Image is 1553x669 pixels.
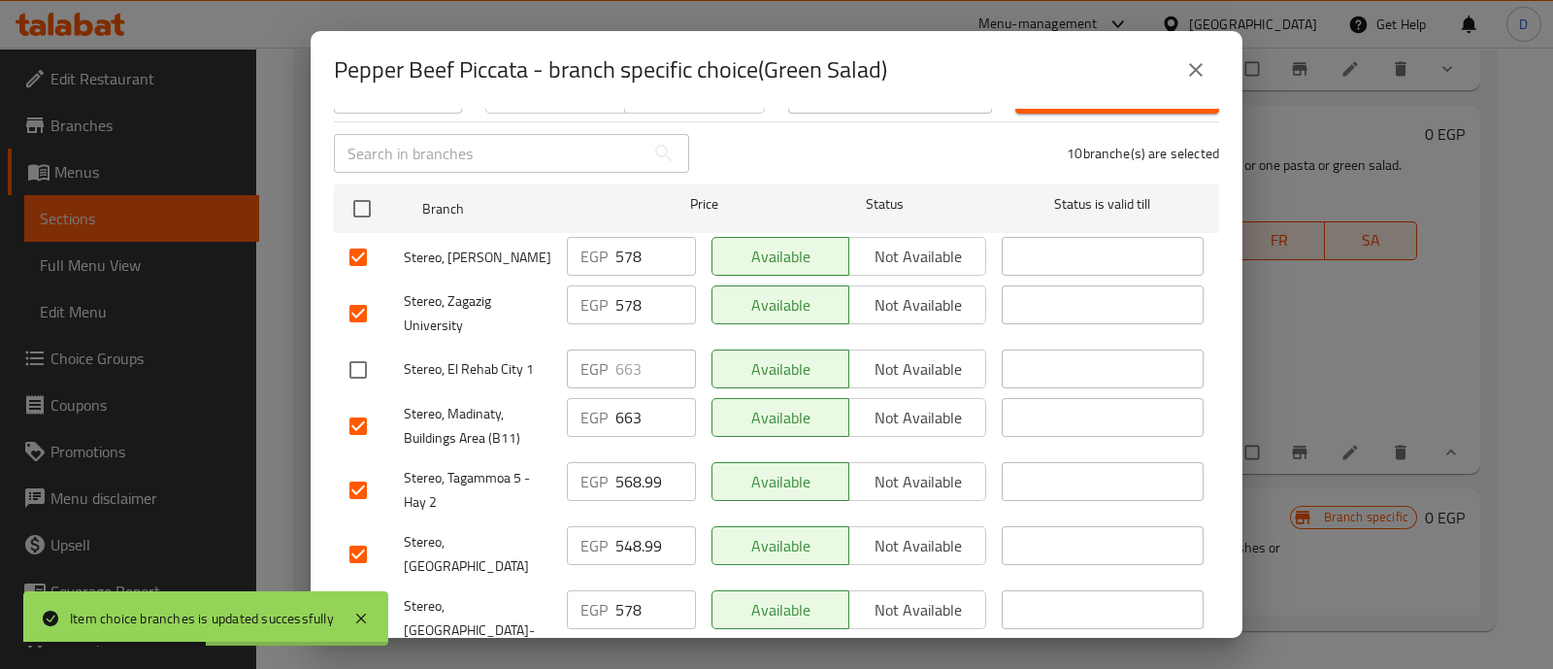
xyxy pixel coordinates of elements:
span: Not available [857,596,978,624]
button: Available [711,590,849,629]
span: Available [720,532,842,560]
span: Status is valid till [1002,192,1204,217]
span: Not available [857,404,978,432]
button: Not available [848,285,986,324]
span: Branch [422,197,624,221]
span: Stereo, [PERSON_NAME] [404,246,551,270]
input: Search in branches [334,134,644,173]
p: EGP [580,293,608,317]
span: Stereo, [GEOGRAPHIC_DATA]- [404,594,551,643]
button: close [1173,47,1219,93]
input: Please enter price [615,398,696,437]
p: 10 branche(s) are selected [1067,144,1219,163]
span: Not available [857,243,978,271]
span: Not available [857,468,978,496]
input: Please enter price [615,285,696,324]
span: Stereo, Tagammoa 5 - Hay 2 [404,466,551,515]
span: Not available [857,291,978,319]
input: Please enter price [615,526,696,565]
h2: Pepper Beef Piccata - branch specific choice(Green Salad) [334,54,887,85]
span: Stereo, Madinaty, Buildings Area (B11) [404,402,551,451]
button: Available [711,462,849,501]
button: Available [711,398,849,437]
span: Available [720,468,842,496]
span: Stereo, [GEOGRAPHIC_DATA] [404,530,551,579]
span: Available [494,81,617,109]
button: Available [711,237,849,276]
span: Status [784,192,986,217]
button: Not available [848,590,986,629]
p: EGP [580,357,608,381]
p: EGP [580,406,608,429]
p: EGP [580,245,608,268]
input: Please enter price [615,462,696,501]
button: Not available [848,398,986,437]
button: Not available [848,462,986,501]
span: Available [720,596,842,624]
span: Stereo, Zagazig University [404,289,551,338]
span: Available [720,243,842,271]
p: EGP [580,534,608,557]
input: Please enter price [615,237,696,276]
div: Item choice branches is updated successfully [70,608,334,629]
span: Available [720,404,842,432]
span: Available [720,291,842,319]
button: Available [711,285,849,324]
span: Not available [633,81,756,109]
input: Please enter price [615,350,696,388]
button: Not available [848,526,986,565]
p: EGP [580,598,608,621]
button: Not available [848,237,986,276]
button: Available [711,526,849,565]
span: Not available [857,532,978,560]
input: Please enter price [615,590,696,629]
span: Stereo, El Rehab City 1 [404,357,551,382]
p: EGP [580,470,608,493]
span: Price [640,192,769,217]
